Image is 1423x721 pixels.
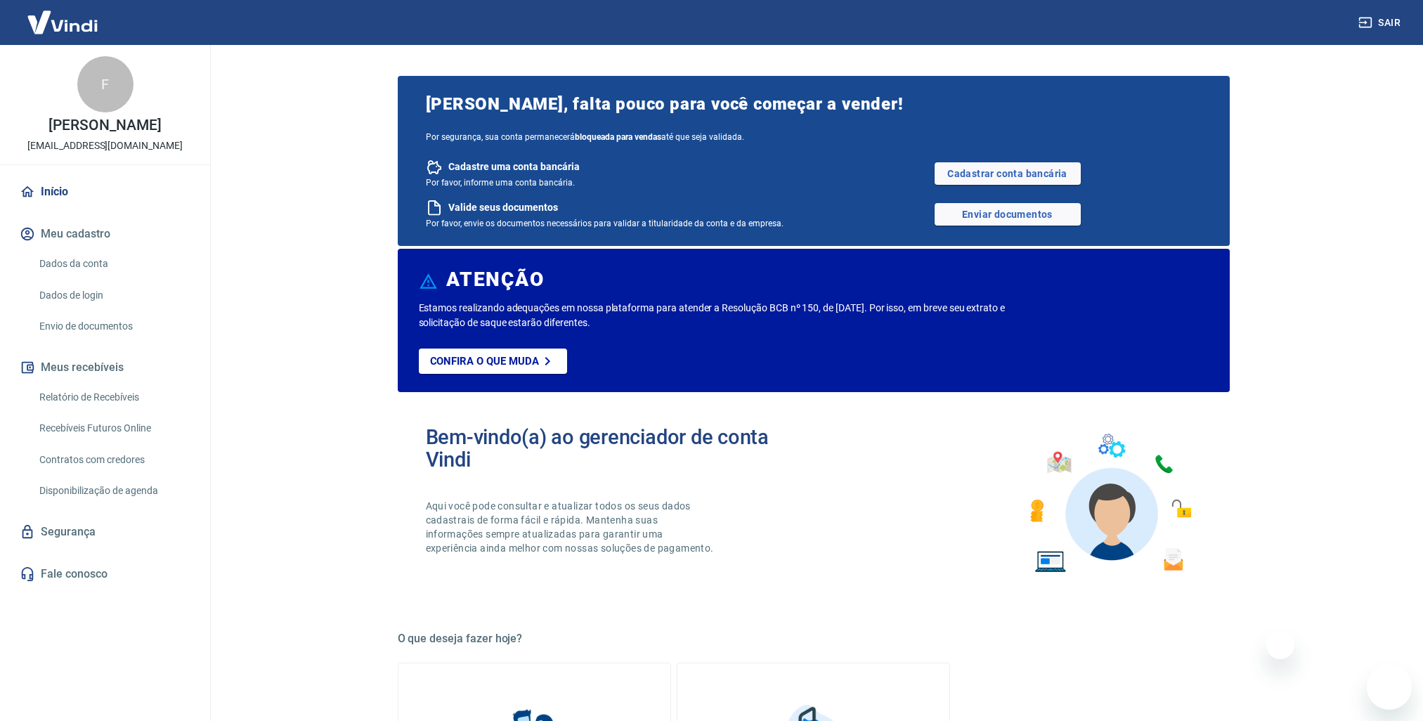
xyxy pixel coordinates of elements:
[34,414,193,443] a: Recebíveis Futuros Online
[430,355,539,368] p: Confira o que muda
[419,301,1051,330] p: Estamos realizando adequações em nossa plataforma para atender a Resolução BCB nº 150, de [DATE]....
[27,138,183,153] p: [EMAIL_ADDRESS][DOMAIN_NAME]
[1367,665,1412,710] iframe: Button to launch messaging window
[17,352,193,383] button: Meus recebíveis
[1356,10,1406,36] button: Sair
[426,132,1202,142] span: Por segurança, sua conta permanecerá até que seja validada.
[398,632,1230,646] h5: O que deseja fazer hoje?
[426,426,814,471] h2: Bem-vindo(a) ao gerenciador de conta Vindi
[448,201,558,214] span: Valide seus documentos
[426,93,1202,115] span: [PERSON_NAME], falta pouco para você começar a vender!
[48,118,161,133] p: [PERSON_NAME]
[426,499,717,555] p: Aqui você pode consultar e atualizar todos os seus dados cadastrais de forma fácil e rápida. Mant...
[419,349,567,374] a: Confira o que muda
[575,132,661,142] b: bloqueada para vendas
[34,446,193,474] a: Contratos com credores
[34,383,193,412] a: Relatório de Recebíveis
[34,476,193,505] a: Disponibilização de agenda
[34,249,193,278] a: Dados da conta
[17,517,193,547] a: Segurança
[1266,631,1294,659] iframe: Close message
[34,281,193,310] a: Dados de login
[935,162,1081,185] a: Cadastrar conta bancária
[446,273,544,287] h6: ATENÇÃO
[426,219,784,228] span: Por favor, envie os documentos necessários para validar a titularidade da conta e da empresa.
[77,56,134,112] div: F
[17,176,193,207] a: Início
[17,219,193,249] button: Meu cadastro
[448,160,580,174] span: Cadastre uma conta bancária
[17,1,108,44] img: Vindi
[935,203,1081,226] a: Enviar documentos
[17,559,193,590] a: Fale conosco
[426,178,575,188] span: Por favor, informe uma conta bancária.
[34,312,193,341] a: Envio de documentos
[1018,426,1202,581] img: Imagem de um avatar masculino com diversos icones exemplificando as funcionalidades do gerenciado...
